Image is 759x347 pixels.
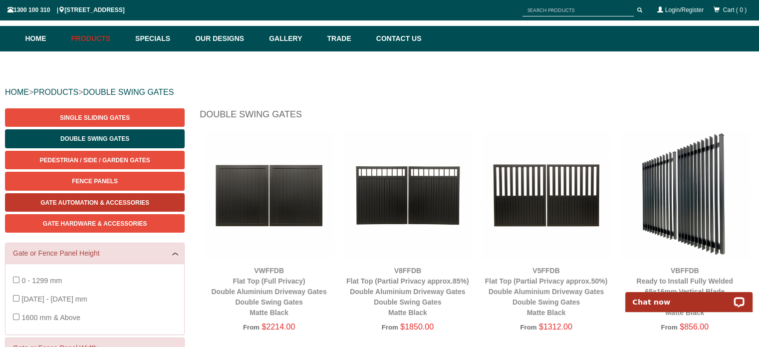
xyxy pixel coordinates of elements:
img: V5FFDB - Flat Top (Partial Privacy approx.50%) - Double Aluminium Driveway Gates - Double Swing G... [482,131,611,260]
h1: Double Swing Gates [200,108,754,126]
a: V5FFDBFlat Top (Partial Privacy approx.50%)Double Aluminium Driveway GatesDouble Swing GatesMatte... [485,267,608,317]
a: Pedestrian / Side / Garden Gates [5,151,185,169]
a: DOUBLE SWING GATES [83,88,174,96]
a: Home [25,26,66,51]
input: SEARCH PRODUCTS [522,4,634,16]
span: From [520,324,536,331]
span: $856.00 [680,323,709,331]
span: Gate Hardware & Accessories [43,220,147,227]
img: V8FFDB - Flat Top (Partial Privacy approx.85%) - Double Aluminium Driveway Gates - Double Swing G... [343,131,472,260]
a: Fence Panels [5,172,185,190]
span: Pedestrian / Side / Garden Gates [40,157,150,164]
span: From [243,324,259,331]
a: Single Sliding Gates [5,108,185,127]
a: PRODUCTS [33,88,78,96]
a: Specials [130,26,190,51]
span: From [382,324,398,331]
img: VWFFDB - Flat Top (Full Privacy) - Double Aluminium Driveway Gates - Double Swing Gates - Matte B... [205,131,333,260]
span: $1312.00 [539,323,572,331]
a: VWFFDBFlat Top (Full Privacy)Double Aluminium Driveway GatesDouble Swing GatesMatte Black [211,267,326,317]
span: From [661,324,677,331]
a: Gate Automation & Accessories [5,193,185,212]
a: Trade [322,26,371,51]
span: Double Swing Gates [60,135,129,142]
a: Contact Us [371,26,422,51]
span: $1850.00 [400,323,434,331]
span: $2214.00 [262,323,295,331]
span: [DATE] - [DATE] mm [21,295,87,303]
a: Double Swing Gates [5,129,185,148]
a: VBFFDBReady to Install Fully Welded 65x16mm Vertical BladeAluminium Double Swing GatesMatte Black [632,267,738,317]
span: Fence Panels [72,178,118,185]
span: 1300 100 310 | [STREET_ADDRESS] [7,6,125,13]
a: HOME [5,88,29,96]
span: Single Sliding Gates [60,114,130,121]
span: Gate Automation & Accessories [40,199,149,206]
a: Gallery [264,26,322,51]
a: Gate Hardware & Accessories [5,214,185,233]
img: VBFFDB - Ready to Install Fully Welded 65x16mm Vertical Blade - Aluminium Double Swing Gates - Ma... [620,131,749,260]
span: 1600 mm & Above [21,314,80,322]
iframe: LiveChat chat widget [619,281,759,312]
a: Login/Register [665,6,704,13]
span: Cart ( 0 ) [723,6,747,13]
a: Gate or Fence Panel Height [13,248,177,259]
a: V8FFDBFlat Top (Partial Privacy approx.85%)Double Aluminium Driveway GatesDouble Swing GatesMatte... [346,267,469,317]
a: Our Designs [190,26,264,51]
span: 0 - 1299 mm [21,277,62,285]
a: Products [66,26,131,51]
div: > > [5,76,754,108]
